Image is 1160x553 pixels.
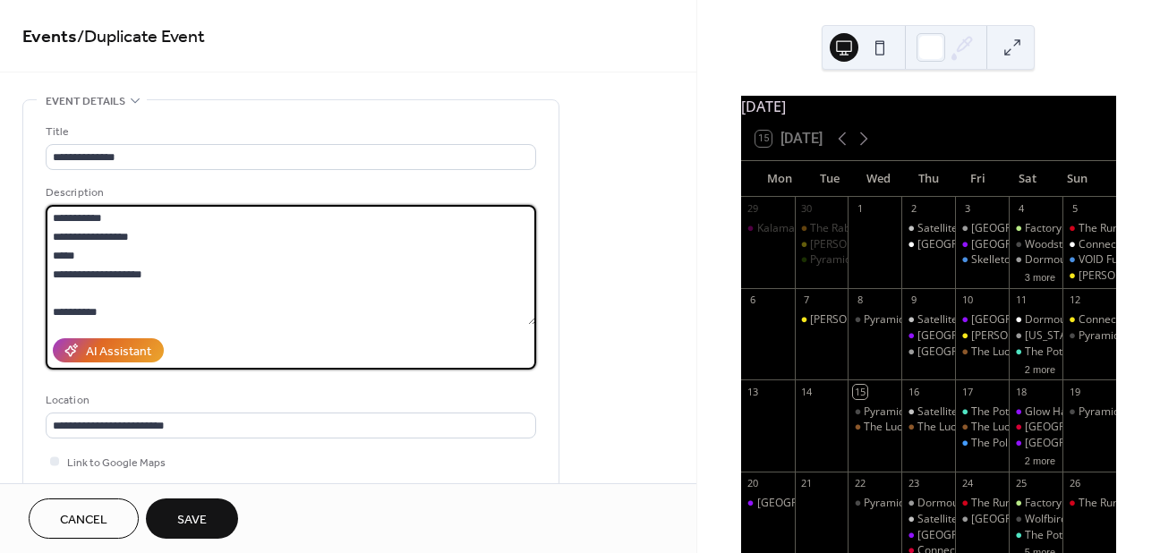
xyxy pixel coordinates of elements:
span: Event details [46,92,125,111]
div: Bell's Eccentric Cafe [1062,268,1116,284]
div: Skelletones [971,252,1028,268]
div: The Polish Hall @ Factory Coffee [971,436,1132,451]
div: The Lucky Wolf [864,420,938,435]
div: Glow Hall [901,328,955,344]
div: The RunOff [1079,496,1134,511]
div: The RunOff [1079,221,1134,236]
div: 11 [1014,294,1028,307]
div: 26 [1068,477,1081,490]
div: The RunOff [971,496,1027,511]
div: Satellite Records Open Mic [917,404,1051,420]
div: Glow Hall [1009,436,1062,451]
div: 23 [907,477,920,490]
div: Satellite Records Open Mic [901,404,955,420]
div: 25 [1014,477,1028,490]
div: Description [46,183,533,202]
div: 9 [907,294,920,307]
div: The Potato Sack [1025,528,1105,543]
div: [GEOGRAPHIC_DATA] [971,221,1079,236]
div: [DATE] [741,96,1116,117]
div: Dormouse Theatre [955,512,1009,527]
div: Dormouse Theater [901,237,955,252]
div: Washington Avenue Arts & Culture Crawl [1009,328,1062,344]
div: 29 [746,202,760,216]
div: The Rabbithole [795,221,849,236]
div: The Lucky Wolf [917,420,992,435]
div: [GEOGRAPHIC_DATA] [1025,436,1133,451]
div: 15 [853,385,866,398]
div: 20 [746,477,760,490]
div: Location [46,391,533,410]
div: [GEOGRAPHIC_DATA] [971,237,1079,252]
button: AI Assistant [53,338,164,362]
div: Pyramid Scheme [864,404,948,420]
div: [GEOGRAPHIC_DATA] [917,345,1026,360]
div: Downtown Public Library: Connecting Chords Fest [1009,420,1062,435]
div: Connecting Chords Fest (Bell's Eccentric Cafe) [1062,312,1116,328]
div: Glow Hall: Movie Matinee [1009,404,1062,420]
div: Sat [1002,161,1052,197]
div: Fri [953,161,1002,197]
div: 6 [746,294,760,307]
div: [PERSON_NAME] Eccentric Cafe [810,237,968,252]
div: Skelletones [955,252,1009,268]
div: Pyramid Scheme [1062,404,1116,420]
div: Satellite Records Open Mic [917,312,1051,328]
div: The Lucky Wolf [901,420,955,435]
div: The Potato Sack [955,404,1009,420]
div: Glow Hall: Movie Matinee [1025,404,1152,420]
div: 14 [800,385,814,398]
span: Link to Google Maps [67,454,166,472]
div: 2 [907,202,920,216]
div: Pyramid Scheme [864,312,948,328]
div: The Lucky Wolf [971,420,1045,435]
div: 19 [1068,385,1081,398]
div: The Potato Sack [971,404,1051,420]
button: Cancel [29,498,139,539]
div: 7 [800,294,814,307]
a: Events [22,20,77,55]
div: Bell's Eccentric Cafe [795,312,849,328]
div: Wolfbird House (St. Joseph) [1009,512,1062,527]
div: Satellite Records Open Mic [917,221,1051,236]
div: Satellite Records Open Mic [901,512,955,527]
div: Factory Coffee (Frank St) [1009,496,1062,511]
div: The RunOff [1062,221,1116,236]
div: 1 [853,202,866,216]
div: [GEOGRAPHIC_DATA] [971,512,1079,527]
span: Cancel [60,511,107,530]
div: Pyramid Scheme [848,496,901,511]
div: [GEOGRAPHIC_DATA] [917,528,1026,543]
div: Thu [904,161,953,197]
div: Woodstock Fest [1009,237,1062,252]
div: Pyramid Scheme [810,252,894,268]
div: Pyramid Scheme [848,404,901,420]
button: 2 more [1018,452,1062,467]
div: 13 [746,385,760,398]
button: 3 more [1018,268,1062,284]
div: Pyramid Scheme [848,312,901,328]
div: 4 [1014,202,1028,216]
div: Satellite Records Open Mic [901,312,955,328]
div: [GEOGRAPHIC_DATA] [757,496,866,511]
div: Glow Hall [741,496,795,511]
div: Dormouse Theater: Kzoo Zine Fest [1009,312,1062,328]
div: 30 [800,202,814,216]
div: [GEOGRAPHIC_DATA] [917,237,1026,252]
div: 24 [960,477,974,490]
div: Kalamazoo Photo Collective Meetup [741,221,795,236]
span: / Duplicate Event [77,20,205,55]
div: The Lucky Wolf [955,420,1009,435]
div: The Lucky Wolf [955,345,1009,360]
div: 18 [1014,385,1028,398]
button: 2 more [1018,361,1062,376]
div: The RunOff [1062,496,1116,511]
div: Factory Coffee (Frank St) [1009,221,1062,236]
div: 8 [853,294,866,307]
div: Glow Hall [955,312,1009,328]
div: Dormouse: Rad Riso Open Print [917,496,1073,511]
span: Save [177,511,207,530]
div: Glow Hall [901,528,955,543]
div: The Potato Sack [1025,345,1105,360]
